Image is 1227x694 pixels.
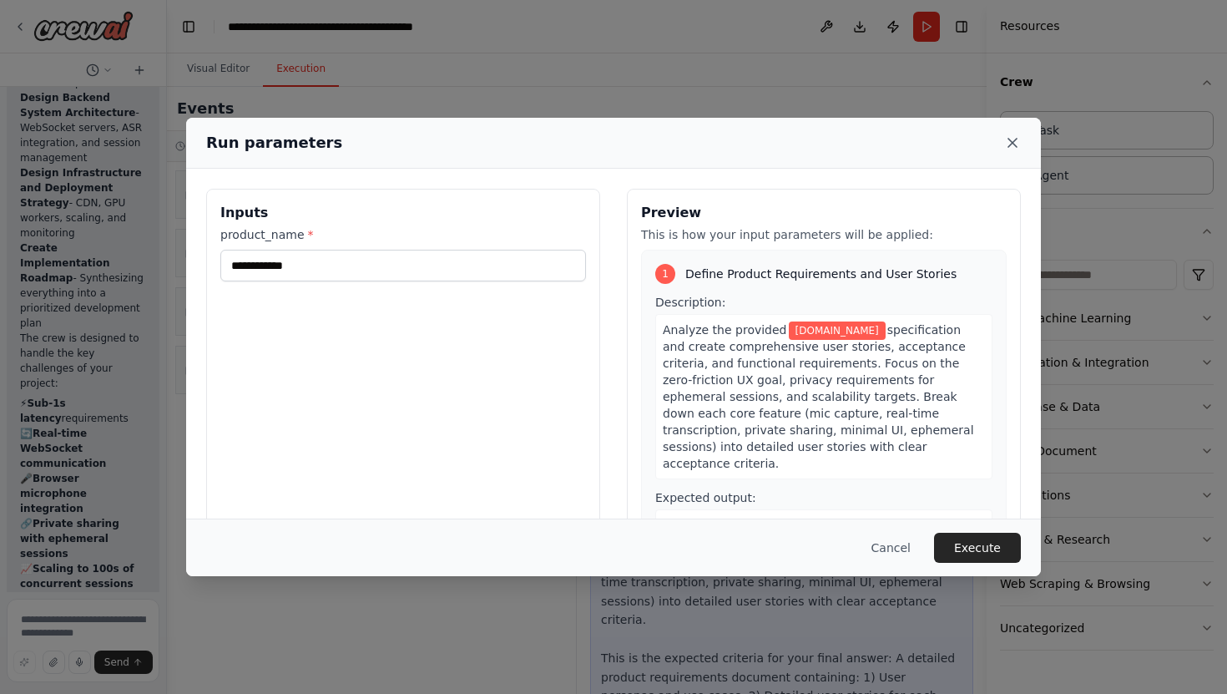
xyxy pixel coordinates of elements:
span: Description: [655,296,725,309]
span: specification and create comprehensive user stories, acceptance criteria, and functional requirem... [663,323,974,470]
span: Define Product Requirements and User Stories [685,266,957,282]
div: 1 [655,264,675,284]
span: Analyze the provided [663,323,787,337]
button: Execute [934,533,1021,563]
h2: Run parameters [206,131,342,155]
p: This is how your input parameters will be applied: [641,226,1007,243]
span: Variable: product_name [789,322,886,340]
label: product_name [220,226,586,243]
h3: Inputs [220,203,586,223]
span: Expected output: [655,491,756,504]
h3: Preview [641,203,1007,223]
button: Cancel [858,533,924,563]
